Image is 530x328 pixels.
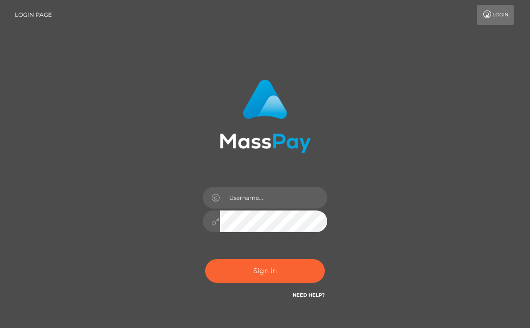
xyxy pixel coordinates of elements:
[220,79,311,153] img: MassPay Login
[15,5,52,25] a: Login Page
[293,292,325,298] a: Need Help?
[220,187,328,209] input: Username...
[477,5,514,25] a: Login
[205,259,325,283] button: Sign in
